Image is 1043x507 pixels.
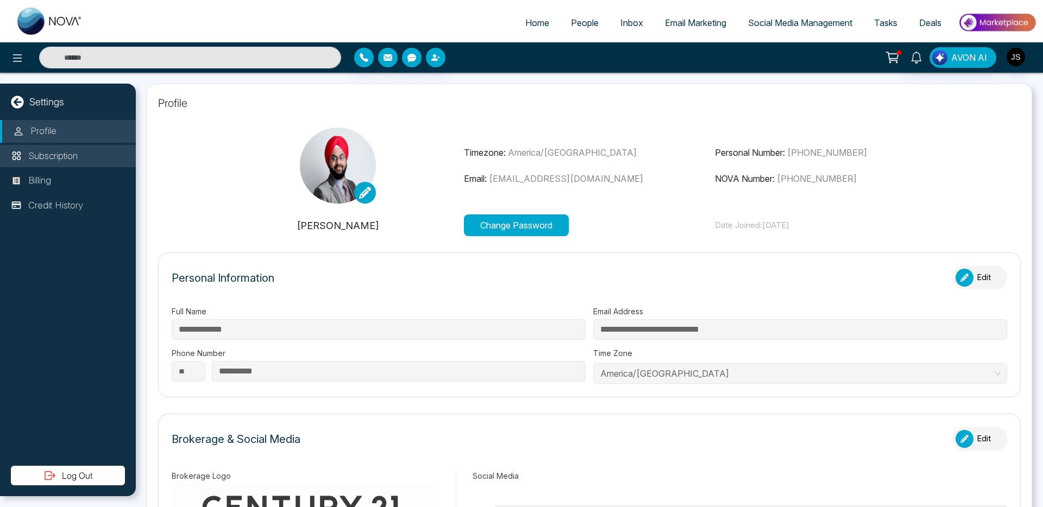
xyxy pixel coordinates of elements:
span: [EMAIL_ADDRESS][DOMAIN_NAME] [489,173,643,184]
span: [PHONE_NUMBER] [787,147,867,158]
p: Settings [29,94,64,109]
a: Deals [908,12,952,33]
a: Home [514,12,560,33]
label: Brokerage Logo [172,470,439,481]
iframe: Intercom live chat [1006,470,1032,496]
span: People [571,17,599,28]
button: Change Password [464,214,569,236]
a: Social Media Management [737,12,863,33]
label: Time Zone [593,347,1007,359]
button: Edit [953,427,1007,451]
p: [PERSON_NAME] [212,218,464,233]
p: Brokerage & Social Media [172,431,300,447]
p: Timezone: [464,146,715,159]
p: Personal Number: [715,146,966,159]
span: Email Marketing [665,17,726,28]
span: America/Toronto [600,365,1000,382]
a: Email Marketing [654,12,737,33]
button: Edit [953,266,1007,289]
p: Date Joined: [DATE] [715,219,966,232]
span: America/[GEOGRAPHIC_DATA] [508,147,637,158]
img: headshot.jpg [300,128,376,204]
label: Social Media [473,470,1007,481]
p: Profile [158,95,1021,111]
a: People [560,12,610,33]
span: Inbox [620,17,643,28]
a: Inbox [610,12,654,33]
p: Personal Information [172,270,274,286]
label: Full Name [172,306,586,317]
p: Email: [464,172,715,185]
img: Lead Flow [932,50,947,65]
span: AVON AI [951,51,987,64]
button: AVON AI [929,47,996,68]
img: User Avatar [1007,48,1025,66]
p: NOVA Number: [715,172,966,185]
p: Subscription [28,149,78,163]
p: Billing [28,174,51,188]
span: Deals [919,17,941,28]
img: Nova CRM Logo [17,8,83,35]
span: [PHONE_NUMBER] [777,173,857,184]
button: Log Out [11,466,125,485]
label: Phone Number [172,347,586,359]
span: Home [525,17,549,28]
span: Tasks [874,17,897,28]
label: Email Address [593,306,1007,317]
img: Market-place.gif [958,10,1036,35]
a: Tasks [863,12,908,33]
p: Credit History [28,199,83,213]
span: Social Media Management [748,17,852,28]
p: Profile [30,124,56,138]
